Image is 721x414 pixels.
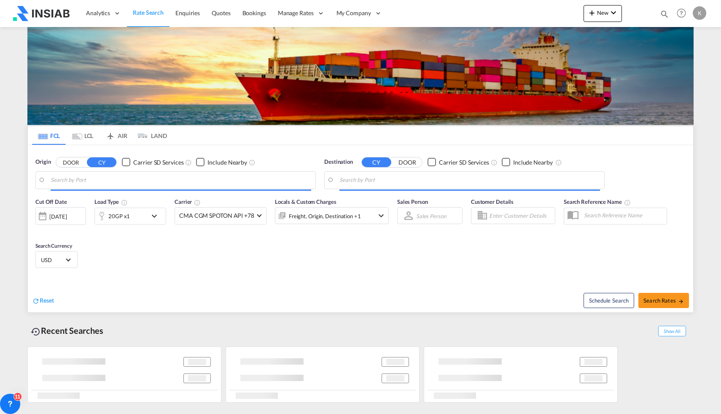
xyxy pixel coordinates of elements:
span: Bookings [242,9,266,16]
input: Enter Customer Details [489,209,552,222]
md-tab-item: LCL [66,126,100,145]
md-icon: icon-information-outline [121,199,128,206]
div: Origin DOOR CY Checkbox No InkUnchecked: Search for CY (Container Yard) services for all selected... [28,145,693,312]
div: Carrier SD Services [439,158,489,167]
div: Recent Searches [27,321,107,340]
md-pagination-wrapper: Use the left and right arrow keys to navigate between tabs [32,126,167,145]
span: Enquiries [175,9,200,16]
md-tab-item: LAND [133,126,167,145]
md-datepicker: Select [35,224,42,235]
span: Analytics [86,9,110,17]
span: New [587,9,619,16]
div: Freight Origin Destination Factory Stuffingicon-chevron-down [275,207,389,224]
md-icon: icon-arrow-right [678,298,684,304]
md-checkbox: Checkbox No Ink [428,158,489,167]
div: 20GP x1 [108,210,130,222]
img: 0ea05a20c6b511ef93588b618553d863.png [13,4,70,23]
md-checkbox: Checkbox No Ink [196,158,247,167]
md-select: Select Currency: $ USDUnited States Dollar [40,254,73,266]
span: Reset [40,297,54,304]
md-icon: icon-magnify [660,9,669,19]
button: DOOR [56,157,86,167]
md-icon: icon-backup-restore [31,327,41,337]
button: Note: By default Schedule search will only considerorigin ports, destination ports and cut off da... [584,293,634,308]
span: Carrier [175,198,201,205]
md-icon: The selected Trucker/Carrierwill be displayed in the rate results If the rates are from another f... [194,199,201,206]
md-icon: icon-airplane [105,131,116,137]
div: [DATE] [35,207,86,225]
button: icon-plus 400-fgNewicon-chevron-down [584,5,622,22]
button: Search Ratesicon-arrow-right [638,293,689,308]
md-icon: icon-chevron-down [376,211,386,221]
md-select: Sales Person [415,210,447,222]
md-icon: icon-refresh [32,297,40,305]
div: 20GP x1icon-chevron-down [94,208,166,225]
input: Search by Port [51,174,311,187]
input: Search Reference Name [580,209,667,222]
div: Freight Origin Destination Factory Stuffing [289,210,361,222]
span: USD [41,256,65,264]
md-icon: Unchecked: Search for CY (Container Yard) services for all selected carriers.Checked : Search for... [185,159,192,166]
button: DOOR [393,157,422,167]
md-icon: Unchecked: Ignores neighbouring ports when fetching rates.Checked : Includes neighbouring ports w... [249,159,256,166]
div: Carrier SD Services [133,158,183,167]
div: icon-refreshReset [32,296,54,306]
span: Manage Rates [278,9,314,17]
button: CY [362,157,391,167]
span: Customer Details [471,198,514,205]
span: Destination [324,158,353,166]
span: Sales Person [397,198,428,205]
div: Help [674,6,693,21]
span: Quotes [212,9,230,16]
span: Search Currency [35,243,72,249]
span: Search Reference Name [564,198,631,205]
md-checkbox: Checkbox No Ink [122,158,183,167]
img: LCL+%26+FCL+BACKGROUND.png [27,27,694,125]
span: Cut Off Date [35,198,67,205]
div: [DATE] [49,213,67,220]
span: Locals & Custom Charges [275,198,336,205]
div: K [693,6,706,20]
md-tab-item: FCL [32,126,66,145]
div: icon-magnify [660,9,669,22]
md-checkbox: Checkbox No Ink [502,158,553,167]
div: Include Nearby [207,158,247,167]
md-icon: Your search will be saved by the below given name [624,199,631,206]
md-tab-item: AIR [100,126,133,145]
span: Show All [658,326,686,336]
span: Origin [35,158,51,166]
md-icon: icon-chevron-down [608,8,619,18]
span: Search Rates [643,297,684,304]
md-icon: Unchecked: Ignores neighbouring ports when fetching rates.Checked : Includes neighbouring ports w... [555,159,562,166]
div: Include Nearby [513,158,553,167]
span: Help [674,6,689,20]
md-icon: Unchecked: Search for CY (Container Yard) services for all selected carriers.Checked : Search for... [491,159,498,166]
span: Rate Search [133,9,164,16]
button: CY [87,157,116,167]
span: Load Type [94,198,128,205]
span: CMA CGM SPOTON API +78 [179,211,254,220]
input: Search by Port [339,174,600,187]
span: My Company [336,9,371,17]
md-icon: icon-plus 400-fg [587,8,597,18]
md-icon: icon-chevron-down [149,211,164,221]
